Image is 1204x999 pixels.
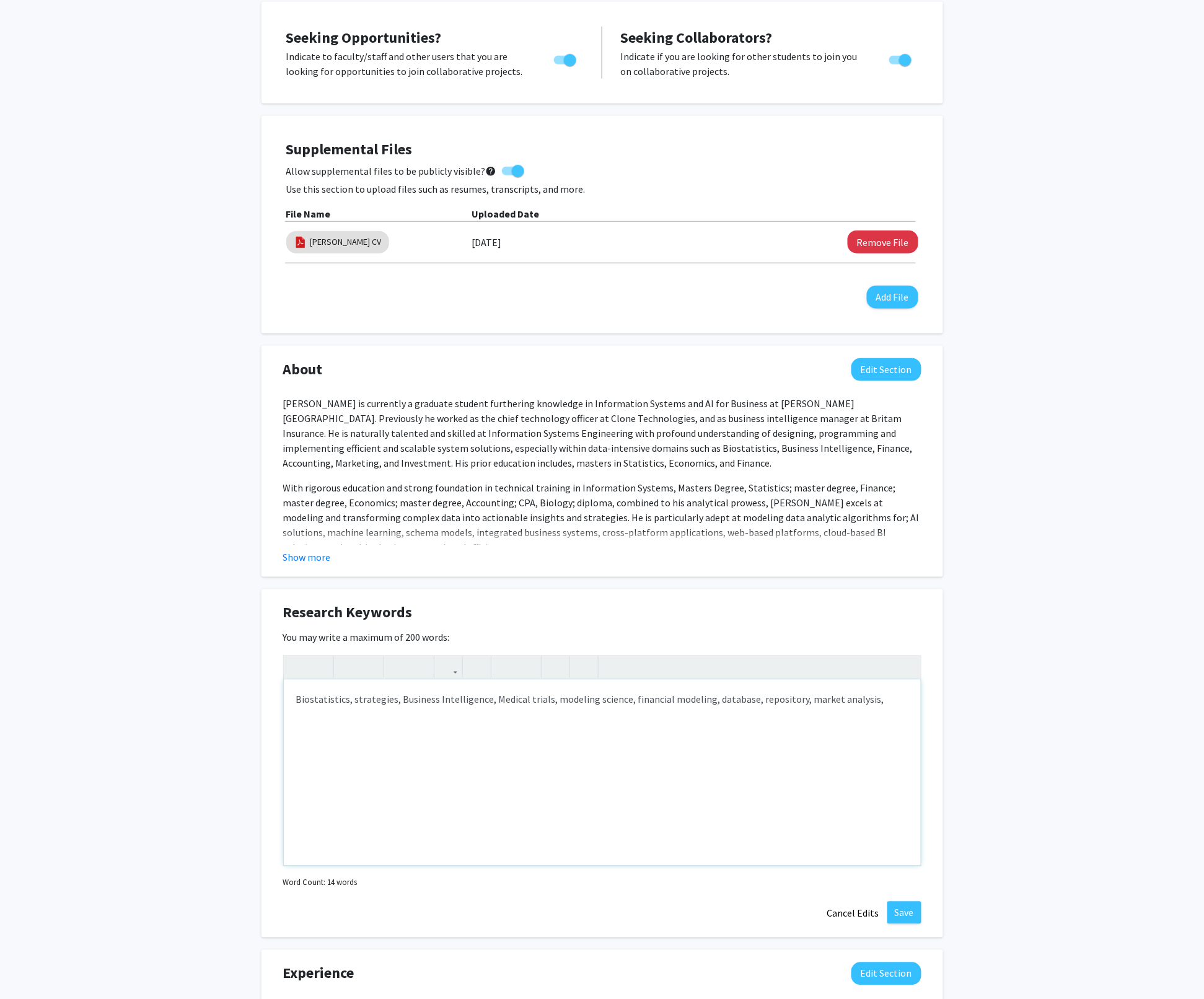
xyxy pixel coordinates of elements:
[283,358,323,381] span: About
[310,235,382,249] a: [PERSON_NAME] CV
[309,656,330,678] button: Redo (Ctrl + Y)
[545,656,566,678] button: Remove format
[283,550,331,565] button: Show more
[573,656,595,678] button: Insert horizontal rule
[896,656,918,678] button: Fullscreen
[287,656,309,678] button: Undo (Ctrl + Z)
[283,480,921,555] p: With rigorous education and strong foundation in technical training in Information Systems, Maste...
[286,28,442,47] span: Seeking Opportunities?
[621,28,773,47] span: Seeking Collaborators?
[286,182,918,196] p: Use this section to upload files such as resumes, transcripts, and more.
[867,286,918,309] button: Add File
[472,232,502,253] label: [DATE]
[286,164,497,178] span: Allow supplemental files to be publicly visible?
[884,49,918,68] div: Toggle
[283,877,358,889] small: Word Count: 14 words
[283,962,354,985] span: Experience
[283,630,450,645] label: You may write a maximum of 200 words:
[284,680,921,866] div: Note to users with screen readers: Please deactivate our accessibility plugin for this page as it...
[437,656,459,678] button: Link
[486,164,497,178] mat-icon: help
[283,602,413,624] span: Research Keywords
[359,656,380,678] button: Emphasis (Ctrl + I)
[294,235,307,249] img: pdf_icon.png
[848,231,918,253] button: Remove BILL ALLAN CV File
[851,358,921,381] button: Edit About
[286,208,331,220] b: File Name
[286,49,530,79] p: Indicate to faculty/staff and other users that you are looking for opportunities to join collabor...
[409,656,431,678] button: Subscript
[887,902,921,924] button: Save
[851,962,921,985] button: Edit Experience
[549,49,583,68] div: Toggle
[516,656,538,678] button: Ordered list
[283,396,921,470] p: [PERSON_NAME] is currently a graduate student furthering knowledge in Information Systems and AI ...
[494,656,516,678] button: Unordered list
[286,141,918,159] h4: Supplemental Files
[819,902,887,925] button: Cancel Edits
[9,943,53,990] iframe: Chat
[621,49,866,79] p: Indicate if you are looking for other students to join you on collaborative projects.
[472,208,540,220] b: Uploaded Date
[387,656,409,678] button: Superscript
[466,656,488,678] button: Insert Image
[337,656,359,678] button: Strong (Ctrl + B)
